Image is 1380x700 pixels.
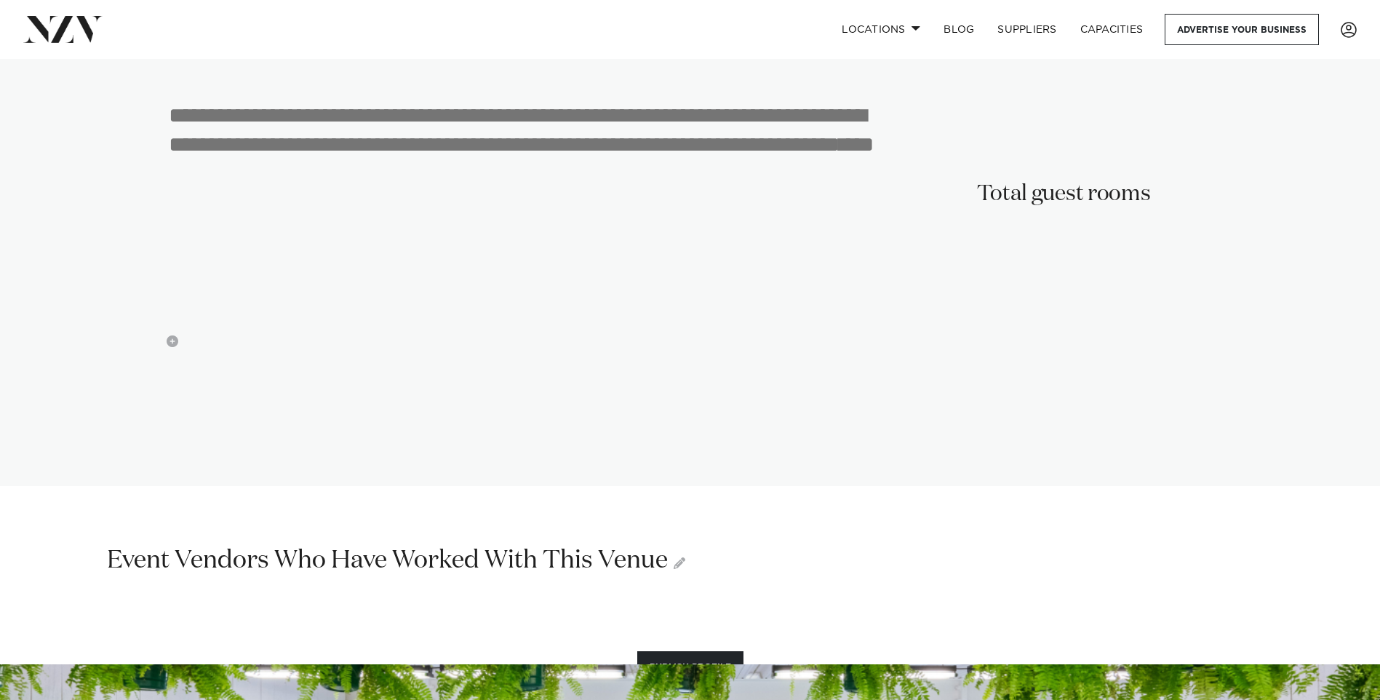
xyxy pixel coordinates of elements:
[932,14,986,45] a: BLOG
[637,651,743,683] button: Publish Profile
[830,14,932,45] a: Locations
[986,14,1068,45] a: SUPPLIERS
[23,16,103,42] img: nzv-logo.png
[1165,14,1319,45] a: Advertise your business
[977,180,1151,210] p: Total guest rooms
[1069,14,1155,45] a: Capacities
[107,544,685,577] h2: Event Vendors Who Have Worked With This Venue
